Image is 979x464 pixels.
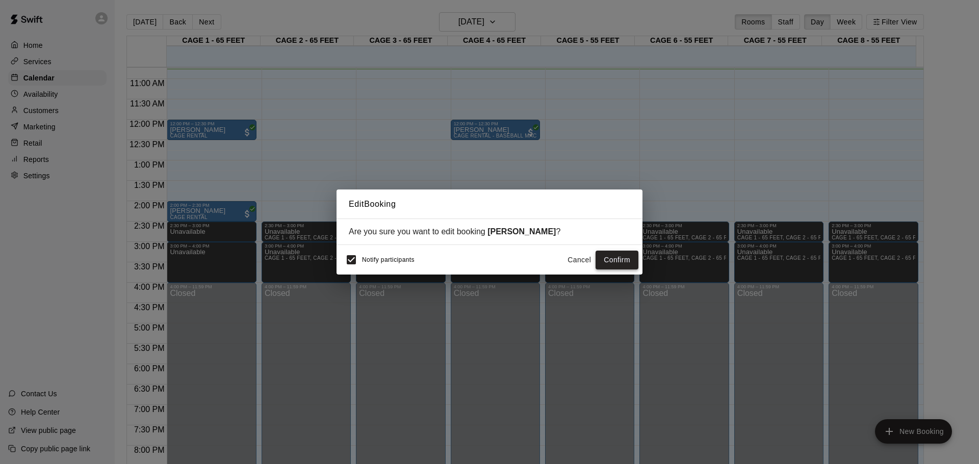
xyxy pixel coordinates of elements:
[337,189,642,219] h2: Edit Booking
[362,257,415,264] span: Notify participants
[563,251,596,269] button: Cancel
[487,227,556,236] strong: [PERSON_NAME]
[349,227,630,236] div: Are you sure you want to edit booking ?
[596,251,638,269] button: Confirm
